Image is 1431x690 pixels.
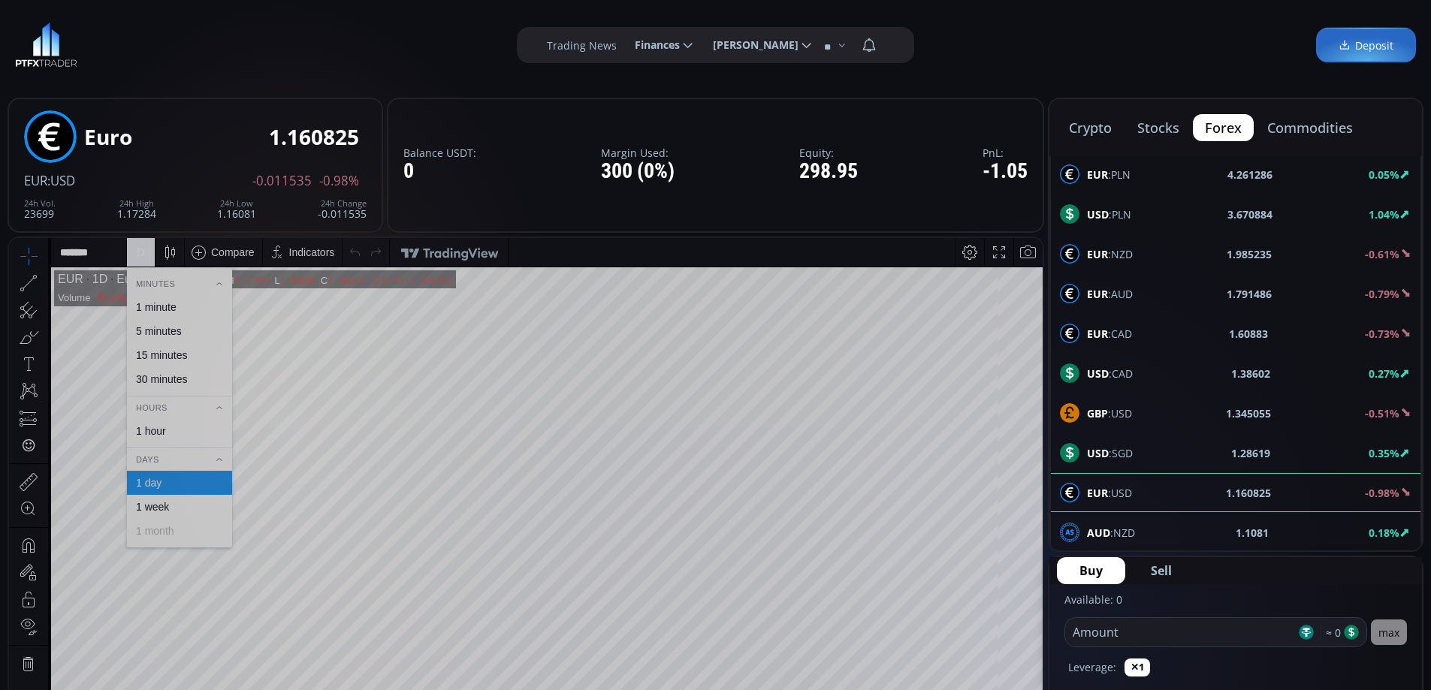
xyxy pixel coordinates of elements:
span: :USD [1087,405,1132,421]
span: :AUD [1087,286,1133,302]
div: -0.011535 [318,199,367,219]
div: Indicators [280,8,326,20]
label: PnL: [983,147,1028,158]
div: auto [1005,604,1025,616]
b: 1.28619 [1231,445,1270,461]
div: 24h Change [318,199,367,208]
div: 1 minute [127,63,168,75]
div: 1.17284 [117,199,156,219]
button: forex [1193,114,1254,141]
div: 5y [54,604,65,616]
span: :CAD [1087,326,1132,342]
span: :SGD [1087,445,1133,461]
div: Days [118,213,223,230]
div: Toggle Percentage [954,595,975,624]
div: 93.48K [87,54,118,65]
button: crypto [1057,114,1124,141]
div: 298.95 [799,160,858,183]
b: -0.79% [1365,287,1399,301]
b: EUR [1087,247,1108,261]
b: EUR [1087,167,1108,182]
span: Finances [624,30,680,60]
div: 1.16081 [217,199,256,219]
label: Margin Used: [601,147,675,158]
b: AUD [1087,526,1110,540]
div: L [266,37,272,48]
div: Compare [202,8,246,20]
div: Toggle Log Scale [975,595,1000,624]
button: Sell [1128,557,1194,584]
span: Buy [1079,562,1103,580]
label: Available: 0 [1064,592,1122,607]
b: GBP [1087,406,1108,420]
b: 0.35% [1369,446,1399,460]
div: 30 minutes [127,135,178,147]
b: 0.27% [1369,366,1399,381]
div: 1.160825 [269,125,359,149]
div: Toggle Auto Scale [1000,595,1031,624]
div: 15 minutes [127,111,178,123]
div: 24h High [117,199,156,208]
div: 1m [122,604,137,616]
span: :USD [47,172,75,189]
div: 5 minutes [127,87,173,99]
img: LOGO [15,23,77,68]
b: 1.791486 [1227,286,1272,302]
span: Deposit [1339,38,1393,53]
button: ✕1 [1125,658,1150,676]
div: 3m [98,604,112,616]
div: 1d [170,604,182,616]
span: -0.011535 [252,174,312,188]
div: Euro [98,35,133,48]
div: 1.16080 [272,37,307,48]
b: 0.05% [1369,167,1399,182]
div: EUR [49,35,74,48]
label: Trading News [547,38,617,53]
b: EUR [1087,327,1108,341]
div: 23699 [24,199,56,219]
div:  [14,200,26,215]
b: 1.04% [1369,207,1399,221]
div: 300 (0%) [601,160,675,183]
span: -0.98% [319,174,359,188]
span: 19:09:13 (UTC) [862,604,934,616]
div: Go to [201,595,225,624]
b: 1.345055 [1226,405,1271,421]
div: 24h Low [217,199,256,208]
b: -0.51% [1365,406,1399,420]
div: C [312,37,319,48]
span: :CAD [1087,366,1133,381]
div: Hours [118,161,223,178]
span: :PLN [1087,167,1131,182]
span: :NZD [1087,246,1133,262]
b: 1.38602 [1231,366,1270,381]
span: [PERSON_NAME] [702,30,799,60]
button: commodities [1255,114,1365,141]
button: stocks [1125,114,1191,141]
button: Buy [1057,557,1125,584]
div: 1 day [127,239,152,251]
label: Balance USDT: [403,147,476,158]
div: -1.05 [983,160,1028,183]
div: 1 month [127,287,165,299]
div: 1 week [127,263,160,275]
div: 1D [74,35,98,48]
b: 1.985235 [1227,246,1272,262]
label: Equity: [799,147,858,158]
b: 3.670884 [1227,206,1273,222]
b: 1.60883 [1229,326,1268,342]
div: 24h Vol. [24,199,56,208]
div: Minutes [118,38,223,54]
b: USD [1087,366,1109,381]
div: D [128,8,135,20]
div: 0 [403,160,476,183]
div: 1y [76,604,87,616]
b: 1.1081 [1236,525,1269,541]
div: Euro [84,125,132,149]
label: Leverage: [1068,659,1116,675]
button: 19:09:13 (UTC) [857,595,940,624]
div: Hide Drawings Toolbar [35,560,41,580]
b: 0.18% [1369,526,1399,540]
div: Volume [49,54,81,65]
